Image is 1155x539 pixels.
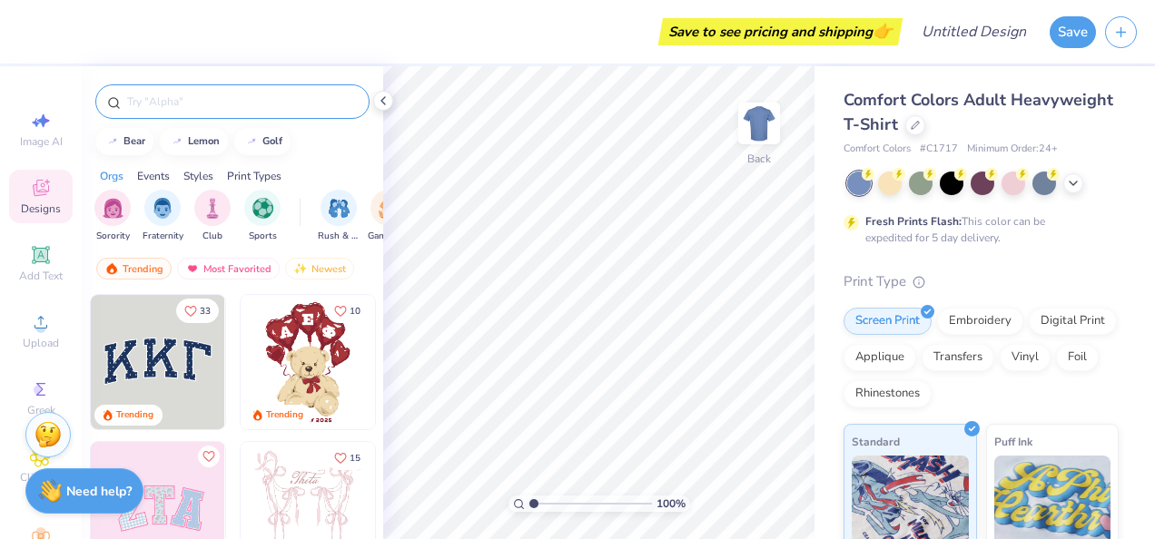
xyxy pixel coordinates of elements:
button: filter button [244,190,281,243]
img: e74243e0-e378-47aa-a400-bc6bcb25063a [374,295,508,429]
div: Screen Print [844,308,932,335]
img: 587403a7-0594-4a7f-b2bd-0ca67a3ff8dd [241,295,375,429]
div: filter for Sports [244,190,281,243]
div: Events [137,168,170,184]
button: filter button [94,190,131,243]
div: Embroidery [937,308,1023,335]
img: Sorority Image [103,198,123,219]
img: 3b9aba4f-e317-4aa7-a679-c95a879539bd [91,295,225,429]
div: Back [747,151,771,167]
strong: Need help? [66,483,132,500]
div: filter for Rush & Bid [318,190,360,243]
span: Greek [27,403,55,417]
span: 👉 [873,20,893,42]
div: Trending [116,408,153,422]
span: Fraternity [143,230,183,243]
div: This color can be expedited for 5 day delivery. [865,213,1089,246]
div: filter for Sorority [94,190,131,243]
input: Try "Alpha" [125,93,358,111]
div: bear [123,136,145,146]
span: Rush & Bid [318,230,360,243]
span: Standard [852,432,900,451]
button: Like [198,446,220,467]
div: Save to see pricing and shipping [663,18,898,45]
button: filter button [194,190,231,243]
img: trend_line.gif [170,136,184,147]
button: filter button [368,190,410,243]
div: Styles [183,168,213,184]
button: filter button [143,190,183,243]
span: Sports [249,230,277,243]
span: 33 [200,307,211,316]
img: Sports Image [252,198,273,219]
span: 100 % [656,495,686,512]
div: Print Type [844,271,1119,292]
div: Foil [1056,344,1099,371]
div: Trending [96,258,172,279]
span: Image AI [20,134,63,149]
div: Trending [266,408,303,422]
img: Newest.gif [293,262,308,275]
div: Print Types [227,168,281,184]
div: Applique [844,344,916,371]
span: Add Text [19,269,63,283]
span: 15 [350,454,360,463]
span: Comfort Colors [844,142,911,157]
span: Upload [23,336,59,350]
div: Most Favorited [177,258,280,279]
span: 10 [350,307,360,316]
img: Back [741,105,777,142]
span: # C1717 [920,142,958,157]
div: Rhinestones [844,380,932,407]
button: filter button [318,190,360,243]
div: Newest [285,258,354,279]
div: Orgs [100,168,123,184]
button: Like [176,299,219,323]
button: Save [1050,16,1096,48]
span: Comfort Colors Adult Heavyweight T-Shirt [844,89,1113,135]
button: Like [326,299,369,323]
button: Like [326,446,369,470]
div: filter for Fraternity [143,190,183,243]
img: Fraternity Image [153,198,173,219]
span: Puff Ink [994,432,1032,451]
div: Vinyl [1000,344,1051,371]
img: edfb13fc-0e43-44eb-bea2-bf7fc0dd67f9 [224,295,359,429]
img: most_fav.gif [185,262,200,275]
button: bear [95,128,153,155]
img: trending.gif [104,262,119,275]
img: Club Image [202,198,222,219]
img: trend_line.gif [105,136,120,147]
div: lemon [188,136,220,146]
input: Untitled Design [907,14,1041,50]
span: Game Day [368,230,410,243]
span: Club [202,230,222,243]
div: Digital Print [1029,308,1117,335]
div: filter for Game Day [368,190,410,243]
div: Transfers [922,344,994,371]
span: Designs [21,201,61,216]
button: golf [234,128,291,155]
span: Clipart & logos [9,470,73,499]
strong: Fresh Prints Flash: [865,214,962,229]
button: lemon [160,128,228,155]
img: Game Day Image [379,198,400,219]
span: Sorority [96,230,130,243]
div: filter for Club [194,190,231,243]
div: golf [262,136,282,146]
span: Minimum Order: 24 + [967,142,1058,157]
img: Rush & Bid Image [329,198,350,219]
img: trend_line.gif [244,136,259,147]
